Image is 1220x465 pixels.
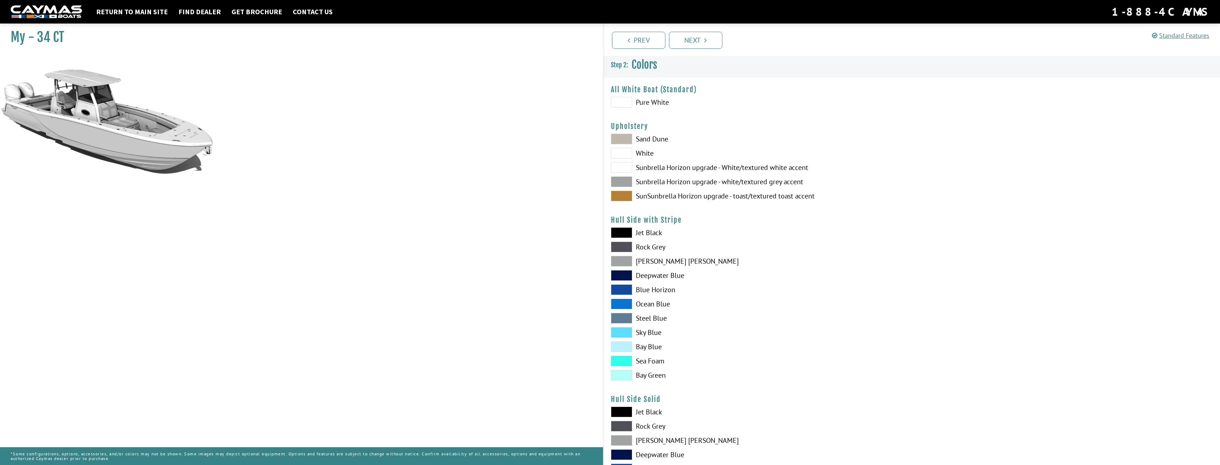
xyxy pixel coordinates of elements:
a: Prev [612,32,665,49]
label: Rock Grey [611,421,905,432]
label: White [611,148,905,159]
a: Standard Features [1152,31,1209,40]
a: Get Brochure [228,7,286,16]
label: Deepwater Blue [611,449,905,460]
h4: Hull Side with Stripe [611,216,1213,224]
label: Sand Dune [611,134,905,144]
a: Contact Us [289,7,336,16]
h4: All White Boat (Standard) [611,85,1213,94]
label: Jet Black [611,407,905,417]
label: Sky Blue [611,327,905,338]
label: Deepwater Blue [611,270,905,281]
label: Ocean Blue [611,299,905,309]
label: Pure White [611,97,905,108]
label: Sea Foam [611,356,905,366]
a: Find Dealer [175,7,224,16]
p: *Some configurations, options, accessories, and/or colors may not be shown. Some images may depic... [11,448,592,464]
h1: My - 34 CT [11,29,585,45]
label: Jet Black [611,227,905,238]
div: 1-888-4CAYMAS [1112,4,1209,20]
label: Rock Grey [611,242,905,252]
a: Next [669,32,722,49]
label: Bay Green [611,370,905,381]
label: SunSunbrella Horizon upgrade - toast/textured toast accent [611,191,905,201]
h4: Upholstery [611,122,1213,131]
a: Return to main site [93,7,171,16]
img: white-logo-c9c8dbefe5ff5ceceb0f0178aa75bf4bb51f6bca0971e226c86eb53dfe498488.png [11,5,82,19]
label: [PERSON_NAME] [PERSON_NAME] [611,435,905,446]
label: Blue Horizon [611,284,905,295]
label: Bay Blue [611,341,905,352]
label: Sunbrella Horizon upgrade - White/textured white accent [611,162,905,173]
label: Sunbrella Horizon upgrade - white/textured grey accent [611,176,905,187]
h4: Hull Side Solid [611,395,1213,404]
label: Steel Blue [611,313,905,324]
label: [PERSON_NAME] [PERSON_NAME] [611,256,905,267]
